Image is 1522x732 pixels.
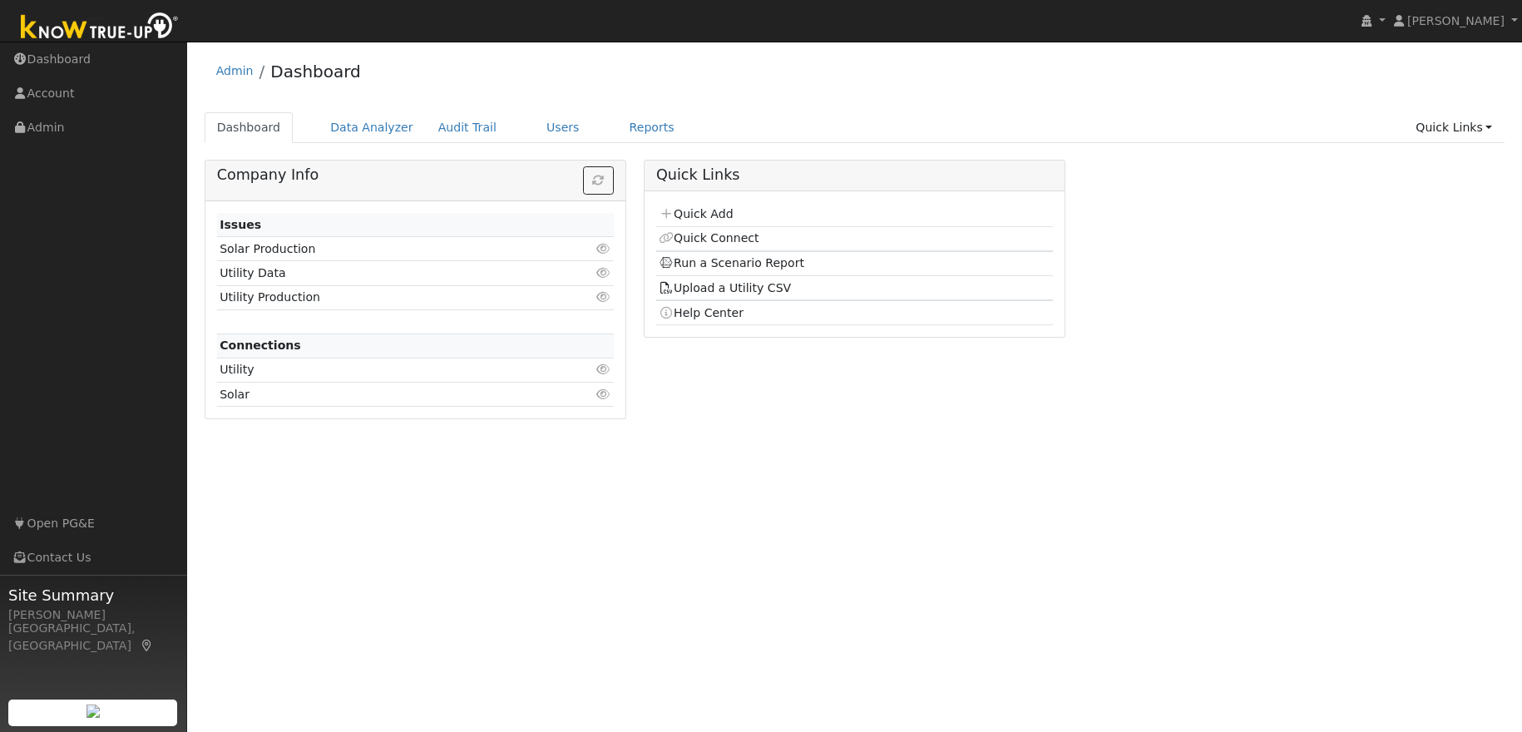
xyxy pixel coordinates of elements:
a: Data Analyzer [318,112,426,143]
a: Map [140,639,155,652]
h5: Company Info [217,166,614,184]
a: Audit Trail [426,112,509,143]
a: Help Center [659,306,744,319]
strong: Issues [220,218,261,231]
img: Know True-Up [12,9,187,47]
h5: Quick Links [656,166,1053,184]
td: Solar Production [217,237,550,261]
i: Click to view [596,364,611,375]
a: Run a Scenario Report [659,256,804,270]
div: [GEOGRAPHIC_DATA], [GEOGRAPHIC_DATA] [8,620,178,655]
td: Utility Production [217,285,550,309]
a: Quick Add [659,207,733,220]
a: Upload a Utility CSV [659,281,791,294]
a: Admin [216,64,254,77]
i: Click to view [596,388,611,400]
a: Users [534,112,592,143]
i: Click to view [596,291,611,303]
strong: Connections [220,339,301,352]
span: [PERSON_NAME] [1407,14,1505,27]
td: Utility Data [217,261,550,285]
a: Dashboard [270,62,361,82]
span: Site Summary [8,584,178,606]
a: Reports [617,112,687,143]
a: Quick Links [1403,112,1505,143]
i: Click to view [596,267,611,279]
i: Click to view [596,243,611,255]
td: Solar [217,383,550,407]
div: [PERSON_NAME] [8,606,178,624]
img: retrieve [86,705,100,718]
td: Utility [217,358,550,382]
a: Dashboard [205,112,294,143]
a: Quick Connect [659,231,759,245]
